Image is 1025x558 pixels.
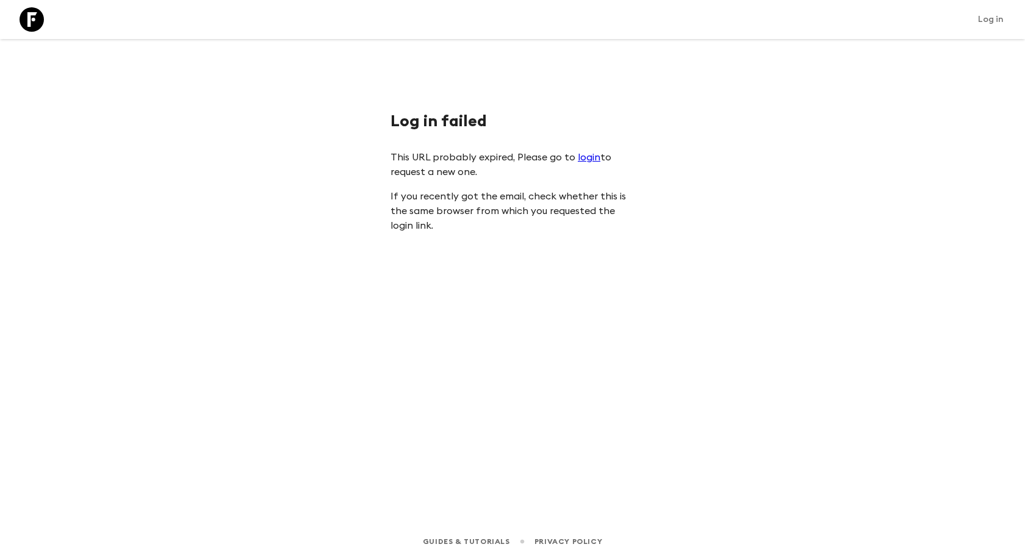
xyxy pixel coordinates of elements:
[578,152,600,162] a: login
[423,535,510,548] a: Guides & Tutorials
[390,189,635,233] p: If you recently got the email, check whether this is the same browser from which you requested th...
[390,150,635,179] p: This URL probably expired, Please go to to request a new one.
[534,535,602,548] a: Privacy Policy
[971,11,1010,28] a: Log in
[390,112,635,131] h1: Log in failed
